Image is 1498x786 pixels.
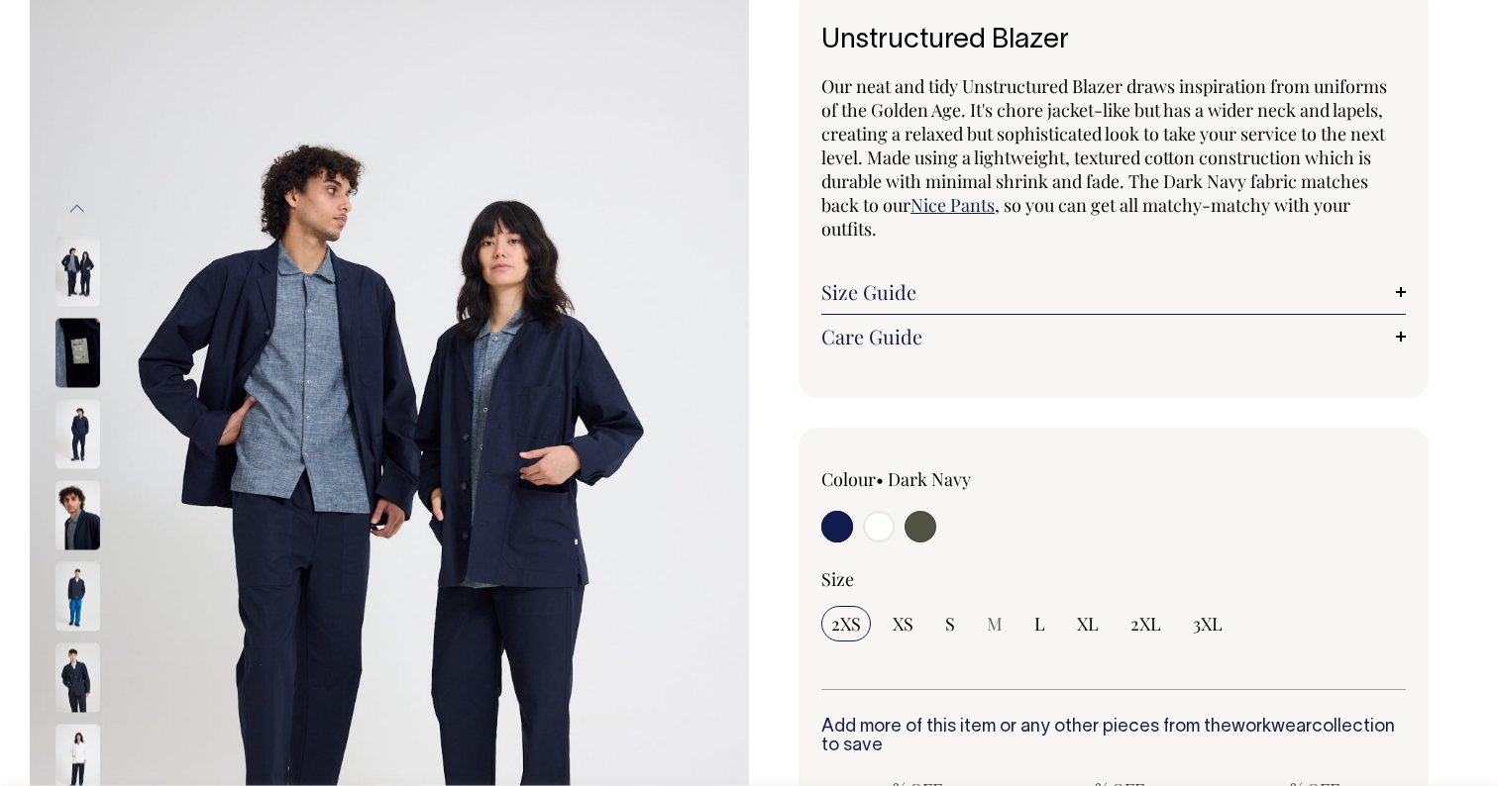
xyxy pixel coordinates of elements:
[1193,612,1223,636] span: 3XL
[1121,606,1171,641] input: 2XL
[821,606,871,641] input: 2XS
[821,325,1406,348] a: Care Guide
[821,280,1406,304] a: Size Guide
[935,606,965,641] input: S
[945,612,955,636] span: S
[55,561,100,631] img: dark-navy
[55,642,100,712] img: dark-navy
[1231,719,1312,736] a: workwear
[821,193,1350,241] span: , so you can get all matchy-matchy with your outfits.
[821,467,1055,491] div: Colour
[888,467,971,491] label: Dark Navy
[910,193,995,217] a: Nice Pants
[62,187,92,232] button: Previous
[876,467,884,491] span: •
[831,612,861,636] span: 2XS
[1024,606,1055,641] input: L
[55,318,100,387] img: dark-navy
[55,480,100,549] img: dark-navy
[1183,606,1232,641] input: 3XL
[55,399,100,468] img: dark-navy
[821,26,1406,56] h1: Unstructured Blazer
[821,718,1406,757] h6: Add more of this item or any other pieces from the collection to save
[987,612,1003,636] span: M
[977,606,1013,641] input: M
[1067,606,1109,641] input: XL
[55,237,100,306] img: dark-navy
[1077,612,1099,636] span: XL
[821,74,1387,217] span: Our neat and tidy Unstructured Blazer draws inspiration from uniforms of the Golden Age. It's cho...
[821,567,1406,591] div: Size
[1130,612,1161,636] span: 2XL
[883,606,923,641] input: XS
[893,612,913,636] span: XS
[1034,612,1045,636] span: L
